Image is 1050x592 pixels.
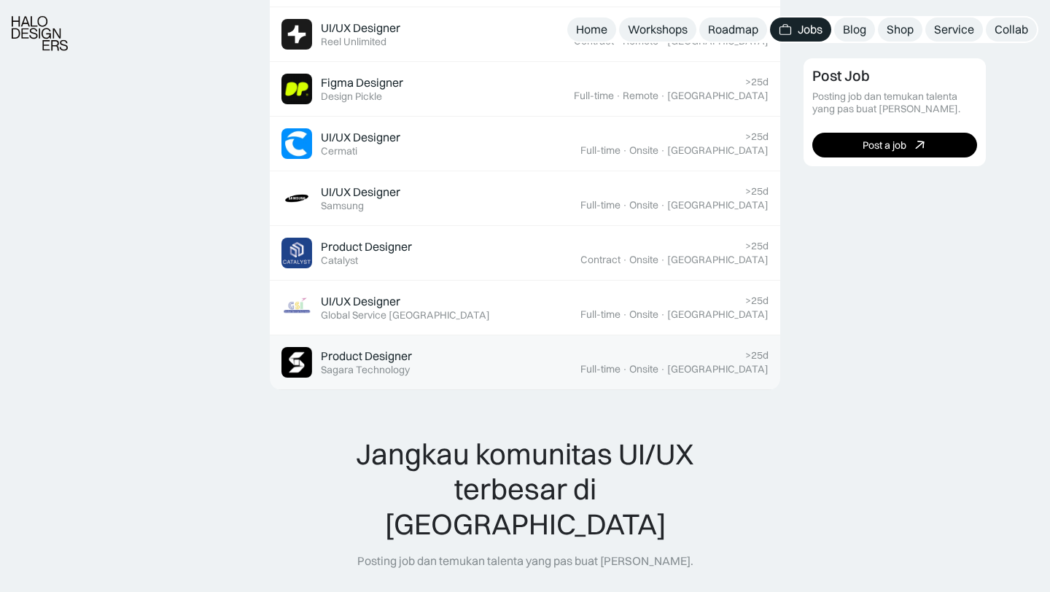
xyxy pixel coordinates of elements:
[925,17,983,42] a: Service
[660,308,666,321] div: ·
[628,22,688,37] div: Workshops
[321,75,403,90] div: Figma Designer
[357,553,693,569] div: Posting job dan temukan talenta yang pas buat [PERSON_NAME].
[321,184,400,200] div: UI/UX Designer
[580,308,621,321] div: Full-time
[281,292,312,323] img: Job Image
[270,171,780,226] a: Job ImageUI/UX DesignerSamsung>25dFull-time·Onsite·[GEOGRAPHIC_DATA]
[321,239,412,254] div: Product Designer
[934,22,974,37] div: Service
[667,308,769,321] div: [GEOGRAPHIC_DATA]
[660,254,666,266] div: ·
[812,133,977,157] a: Post a job
[270,335,780,390] a: Job ImageProduct DesignerSagara Technology>25dFull-time·Onsite·[GEOGRAPHIC_DATA]
[281,74,312,104] img: Job Image
[622,199,628,211] div: ·
[745,131,769,143] div: >25d
[878,17,922,42] a: Shop
[270,7,780,62] a: Job ImageUI/UX DesignerReel Unlimited>25dContract·Remote·[GEOGRAPHIC_DATA]
[321,200,364,212] div: Samsung
[321,294,400,309] div: UI/UX Designer
[986,17,1037,42] a: Collab
[667,363,769,375] div: [GEOGRAPHIC_DATA]
[834,17,875,42] a: Blog
[281,183,312,214] img: Job Image
[745,349,769,362] div: >25d
[629,363,658,375] div: Onsite
[660,199,666,211] div: ·
[812,67,870,85] div: Post Job
[567,17,616,42] a: Home
[660,363,666,375] div: ·
[622,363,628,375] div: ·
[281,347,312,378] img: Job Image
[321,348,412,364] div: Product Designer
[745,295,769,307] div: >25d
[745,185,769,198] div: >25d
[995,22,1028,37] div: Collab
[843,22,866,37] div: Blog
[321,130,400,145] div: UI/UX Designer
[622,308,628,321] div: ·
[580,144,621,157] div: Full-time
[887,22,914,37] div: Shop
[667,199,769,211] div: [GEOGRAPHIC_DATA]
[660,90,666,102] div: ·
[745,240,769,252] div: >25d
[812,90,977,115] div: Posting job dan temukan talenta yang pas buat [PERSON_NAME].
[321,90,382,103] div: Design Pickle
[622,144,628,157] div: ·
[270,117,780,171] a: Job ImageUI/UX DesignerCermati>25dFull-time·Onsite·[GEOGRAPHIC_DATA]
[622,254,628,266] div: ·
[660,144,666,157] div: ·
[798,22,822,37] div: Jobs
[321,254,358,267] div: Catalyst
[321,364,410,376] div: Sagara Technology
[321,36,386,48] div: Reel Unlimited
[270,281,780,335] a: Job ImageUI/UX DesignerGlobal Service [GEOGRAPHIC_DATA]>25dFull-time·Onsite·[GEOGRAPHIC_DATA]
[629,144,658,157] div: Onsite
[321,20,400,36] div: UI/UX Designer
[699,17,767,42] a: Roadmap
[270,62,780,117] a: Job ImageFigma DesignerDesign Pickle>25dFull-time·Remote·[GEOGRAPHIC_DATA]
[629,199,658,211] div: Onsite
[667,144,769,157] div: [GEOGRAPHIC_DATA]
[863,139,906,151] div: Post a job
[615,35,621,47] div: ·
[708,22,758,37] div: Roadmap
[321,309,490,322] div: Global Service [GEOGRAPHIC_DATA]
[321,145,357,157] div: Cermati
[660,35,666,47] div: ·
[281,128,312,159] img: Job Image
[281,19,312,50] img: Job Image
[574,35,614,47] div: Contract
[619,17,696,42] a: Workshops
[580,363,621,375] div: Full-time
[770,17,831,42] a: Jobs
[629,254,658,266] div: Onsite
[745,76,769,88] div: >25d
[576,22,607,37] div: Home
[667,254,769,266] div: [GEOGRAPHIC_DATA]
[623,90,658,102] div: Remote
[574,90,614,102] div: Full-time
[667,90,769,102] div: [GEOGRAPHIC_DATA]
[615,90,621,102] div: ·
[281,238,312,268] img: Job Image
[580,199,621,211] div: Full-time
[326,437,724,542] div: Jangkau komunitas UI/UX terbesar di [GEOGRAPHIC_DATA]
[667,35,769,47] div: [GEOGRAPHIC_DATA]
[623,35,658,47] div: Remote
[580,254,621,266] div: Contract
[629,308,658,321] div: Onsite
[270,226,780,281] a: Job ImageProduct DesignerCatalyst>25dContract·Onsite·[GEOGRAPHIC_DATA]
